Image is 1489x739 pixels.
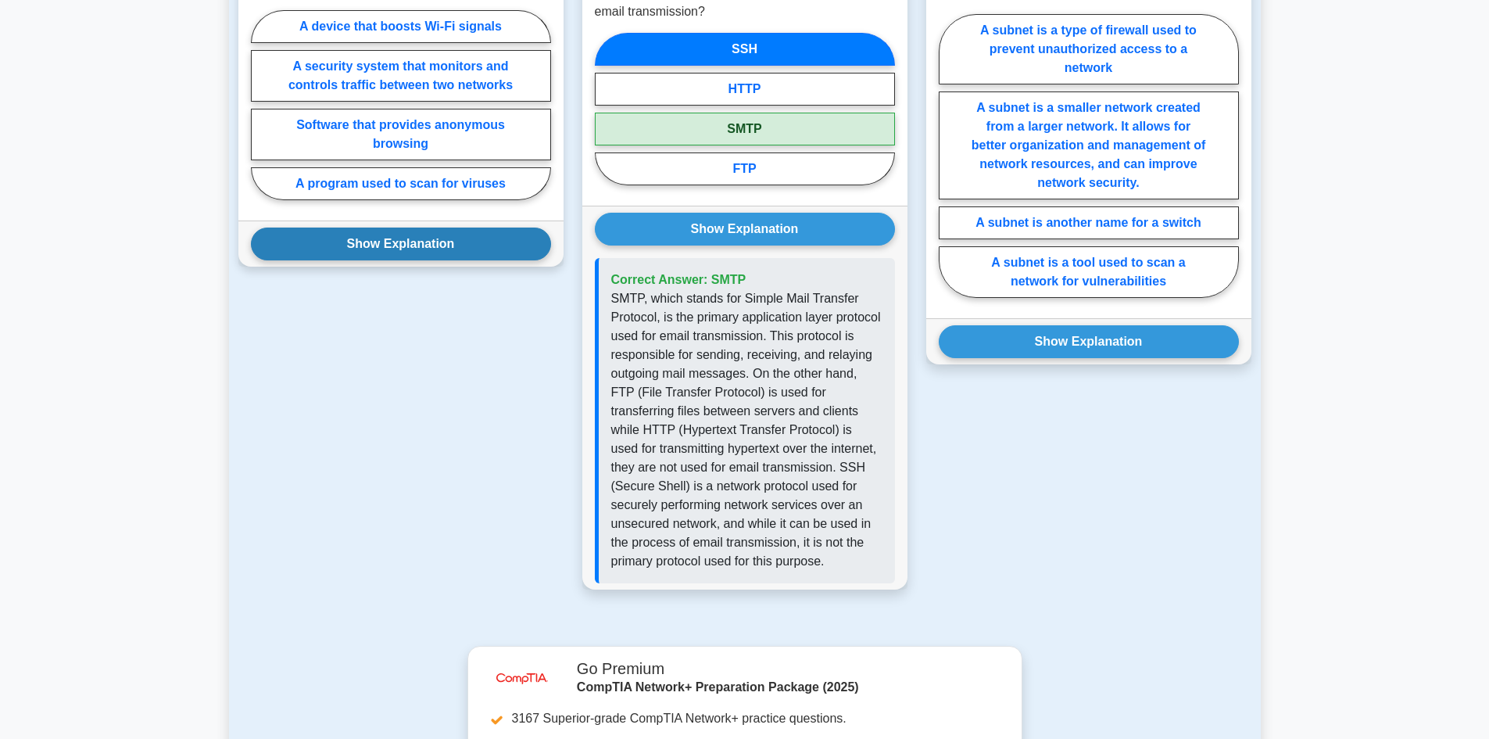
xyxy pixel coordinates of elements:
p: SMTP, which stands for Simple Mail Transfer Protocol, is the primary application layer protocol u... [611,289,882,571]
label: FTP [595,152,895,185]
label: SMTP [595,113,895,145]
label: A subnet is another name for a switch [939,206,1239,239]
button: Show Explanation [595,213,895,246]
label: A device that boosts Wi-Fi signals [251,10,551,43]
label: HTTP [595,73,895,106]
button: Show Explanation [251,228,551,260]
span: Correct Answer: SMTP [611,273,746,286]
label: A security system that monitors and controls traffic between two networks [251,50,551,102]
label: Software that provides anonymous browsing [251,109,551,160]
label: SSH [595,33,895,66]
label: A subnet is a type of firewall used to prevent unauthorized access to a network [939,14,1239,84]
label: A program used to scan for viruses [251,167,551,200]
button: Show Explanation [939,325,1239,358]
label: A subnet is a tool used to scan a network for vulnerabilities [939,246,1239,298]
label: A subnet is a smaller network created from a larger network. It allows for better organization an... [939,91,1239,199]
